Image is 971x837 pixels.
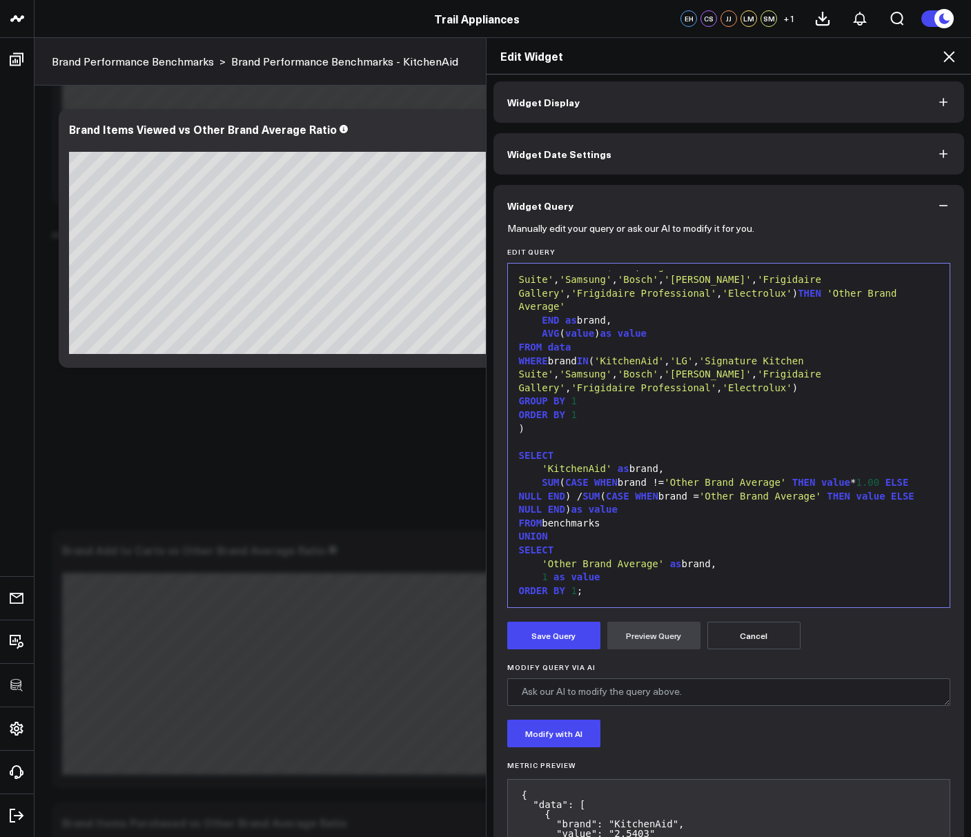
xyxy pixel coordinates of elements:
[740,10,757,27] div: LM
[571,571,600,582] span: value
[827,491,850,502] span: THEN
[515,314,943,328] div: brand,
[565,315,577,326] span: as
[792,477,816,488] span: THEN
[664,477,786,488] span: 'Other Brand Average'
[856,477,879,488] span: 1.00
[515,355,943,395] div: brand ( , , , , , , , , )
[519,368,827,393] span: 'Frigidaire Gallery'
[571,585,576,596] span: 1
[507,97,580,108] span: Widget Display
[515,462,943,476] div: brand,
[611,261,635,272] span: 'LG'
[519,585,548,596] span: ORDER
[885,477,909,488] span: ELSE
[571,504,582,515] span: as
[571,409,576,420] span: 1
[723,288,792,299] span: 'Electrolux'
[565,477,589,488] span: CASE
[699,491,821,502] span: 'Other Brand Average'
[553,409,565,420] span: BY
[618,463,629,474] span: as
[493,133,965,175] button: Widget Date Settings
[821,477,850,488] span: value
[519,504,542,515] span: NULL
[582,491,600,502] span: SUM
[594,355,664,366] span: 'KitchenAid'
[680,10,697,27] div: EH
[565,328,594,339] span: value
[571,395,576,406] span: 1
[670,355,694,366] span: 'LG'
[560,368,612,380] span: 'Samsung'
[542,315,559,326] span: END
[515,517,943,531] div: benchmarks
[507,761,951,769] h6: Metric Preview
[542,558,664,569] span: 'Other Brand Average'
[723,382,792,393] span: 'Electrolux'
[434,11,520,26] a: Trail Appliances
[571,288,716,299] span: 'Frigidaire Professional'
[515,327,943,341] div: ( )
[515,558,943,571] div: brand,
[515,260,943,314] div: brand ( , , , , , , , )
[507,622,600,649] button: Save Query
[600,328,612,339] span: as
[664,368,751,380] span: '[PERSON_NAME]'
[664,274,751,285] span: '[PERSON_NAME]'
[548,504,565,515] span: END
[720,10,737,27] div: JJ
[519,395,548,406] span: GROUP
[856,491,885,502] span: value
[519,544,554,555] span: SELECT
[507,248,951,256] label: Edit Query
[618,328,647,339] span: value
[515,422,943,436] div: )
[670,558,682,569] span: as
[542,463,611,474] span: 'KitchenAid'
[500,48,958,63] h2: Edit Widget
[553,571,565,582] span: as
[553,395,565,406] span: BY
[700,10,717,27] div: CS
[519,531,548,542] span: UNION
[507,663,951,671] label: Modify Query via AI
[507,223,754,234] p: Manually edit your query or ask our AI to modify it for you.
[798,288,821,299] span: THEN
[594,261,606,272] span: IN
[761,10,777,27] div: SM
[519,355,548,366] span: WHERE
[571,382,716,393] span: 'Frigidaire Professional'
[507,720,600,747] button: Modify with AI
[891,491,914,502] span: ELSE
[507,148,611,159] span: Widget Date Settings
[542,571,547,582] span: 1
[519,342,542,353] span: FROM
[560,274,612,285] span: 'Samsung'
[553,585,565,596] span: BY
[542,477,559,488] span: SUM
[519,518,542,529] span: FROM
[607,622,700,649] button: Preview Query
[519,450,554,461] span: SELECT
[548,342,571,353] span: data
[618,274,658,285] span: 'Bosch'
[618,368,658,380] span: 'Bosch'
[515,476,943,517] div: ( brand != * ) / ( brand = )
[594,477,618,488] span: WHEN
[589,504,618,515] span: value
[548,491,565,502] span: END
[515,584,943,598] div: ;
[542,328,559,339] span: AVG
[783,14,795,23] span: + 1
[577,355,589,366] span: IN
[781,10,797,27] button: +1
[707,622,801,649] button: Cancel
[519,409,548,420] span: ORDER
[493,185,965,226] button: Widget Query
[542,261,565,272] span: WHEN
[507,200,573,211] span: Widget Query
[606,491,629,502] span: CASE
[635,491,658,502] span: WHEN
[519,274,827,299] span: 'Frigidaire Gallery'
